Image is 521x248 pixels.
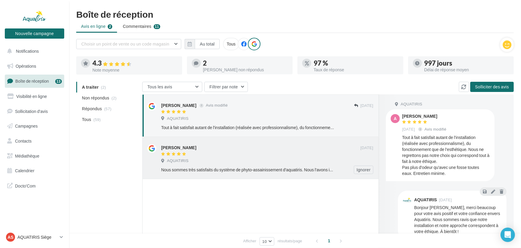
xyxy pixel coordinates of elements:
[414,198,437,202] div: AQUATIRIS
[4,60,65,72] a: Opérations
[147,84,172,89] span: Tous les avis
[195,39,220,49] button: Au total
[243,238,256,244] span: Afficher
[4,135,65,147] a: Contacts
[15,182,36,190] span: Docto'Com
[15,123,38,128] span: Campagnes
[161,145,196,151] div: [PERSON_NAME]
[17,234,57,240] p: AQUATIRIS Siège
[185,39,220,49] button: Au total
[123,23,151,29] span: Commentaires
[76,39,181,49] button: Choisir un point de vente ou un code magasin
[15,153,39,158] span: Médiathèque
[92,60,177,67] div: 4.3
[4,179,65,192] a: Docto'Com
[15,138,32,143] span: Contacts
[92,68,177,72] div: Note moyenne
[93,117,101,122] span: (59)
[154,24,160,29] div: 11
[470,82,514,92] button: Solliciter des avis
[82,117,91,123] span: Tous
[314,68,399,72] div: Taux de réponse
[16,63,36,69] span: Opérations
[55,79,62,84] div: 13
[204,82,248,92] button: Filtrer par note
[16,49,39,54] span: Notifications
[16,94,47,99] span: Visibilité en ligne
[278,238,302,244] span: résultats/page
[223,38,239,50] div: Tous
[112,96,117,100] span: (2)
[161,102,196,108] div: [PERSON_NAME]
[82,95,109,101] span: Non répondus
[161,167,334,173] div: Nous sommes très satisfaits du système de phyto-assainissement d'aquatiris. Nous l'avons installé...
[360,103,373,108] span: [DATE]
[5,28,64,39] button: Nouvelle campagne
[4,75,65,87] a: Boîte de réception13
[82,106,102,112] span: Répondus
[4,120,65,132] a: Campagnes
[501,228,515,242] div: Open Intercom Messenger
[104,106,111,111] span: (57)
[402,127,415,132] span: [DATE]
[15,108,48,114] span: Sollicitation d'avis
[262,239,267,244] span: 10
[425,127,447,131] span: Avis modifié
[414,205,502,235] div: Bonjour [PERSON_NAME], merci beaucoup pour votre avis positif et votre confiance envers Aquatiris...
[5,232,64,243] a: AS AQUATIRIS Siège
[439,198,452,202] span: [DATE]
[424,60,509,66] div: 997 jours
[203,60,288,66] div: 2
[167,116,188,121] span: AQUATIRIS
[203,68,288,72] div: [PERSON_NAME] non répondus
[15,78,49,84] span: Boîte de réception
[402,134,490,176] div: Tout à fait satisfait autant de l'installation (réalisée avec professionnalisme), du fonctionneme...
[4,150,65,162] a: Médiathèque
[167,158,188,164] span: AQUATIRIS
[402,114,448,118] div: [PERSON_NAME]
[314,60,399,66] div: 97 %
[424,68,509,72] div: Délai de réponse moyen
[260,237,274,246] button: 10
[4,164,65,177] a: Calendrier
[4,105,65,118] a: Sollicitation d'avis
[15,168,35,173] span: Calendrier
[206,103,228,108] span: Avis modifié
[394,116,397,122] span: A
[76,10,514,19] div: Boîte de réception
[161,125,334,131] div: Tout à fait satisfait autant de l'installation (réalisée avec professionnalisme), du fonctionneme...
[354,166,373,174] button: Ignorer
[4,45,63,58] button: Notifications
[4,90,65,103] a: Visibilité en ligne
[81,41,169,46] span: Choisir un point de vente ou un code magasin
[324,236,334,246] span: 1
[401,102,422,107] span: AQUATIRIS
[8,234,13,240] span: AS
[360,145,373,151] span: [DATE]
[142,82,202,92] button: Tous les avis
